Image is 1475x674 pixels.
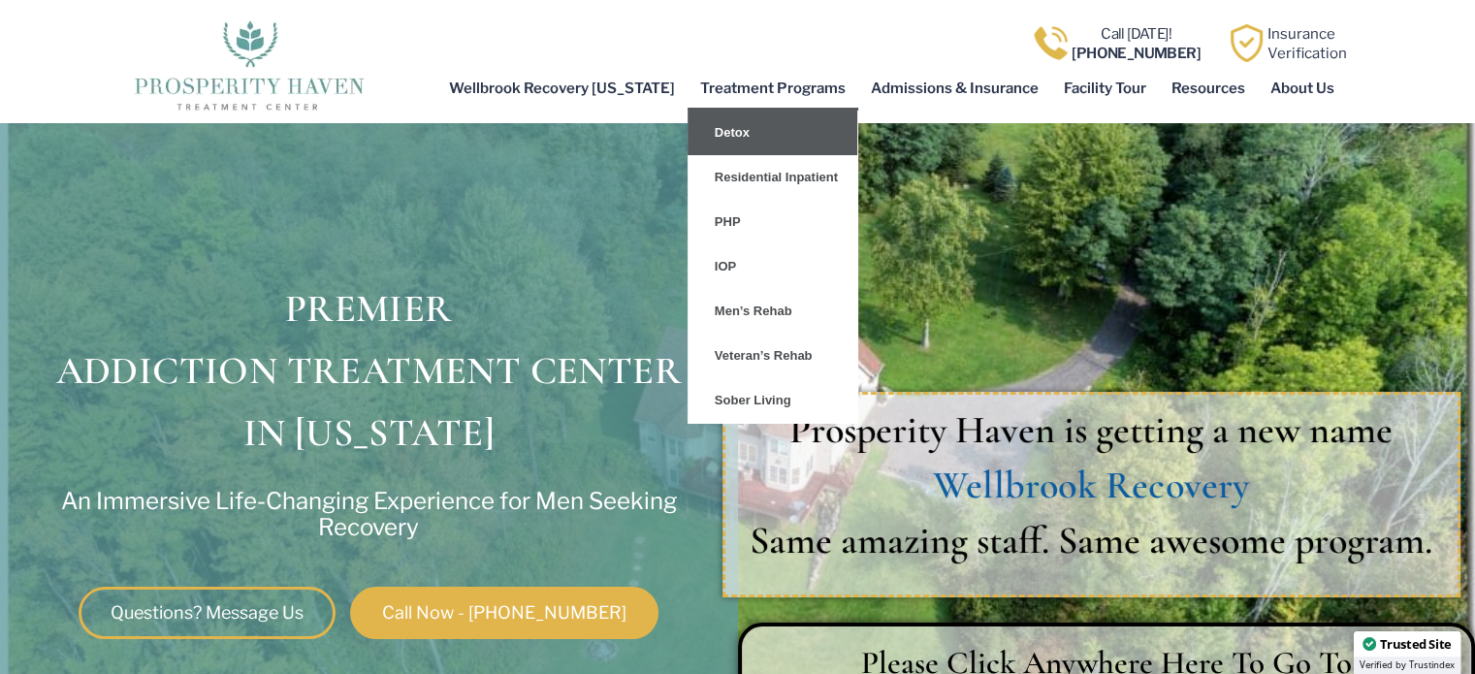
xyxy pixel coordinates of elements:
[688,111,857,155] a: Detox
[1072,25,1201,62] a: Call [DATE]![PHONE_NUMBER]
[688,334,857,378] a: Veteran’s Rehab
[688,111,857,423] ul: Treatment Programs
[750,517,1432,563] span: Same amazing staff. Same awesome program.
[858,66,1051,111] a: Admissions & Insurance
[1051,66,1159,111] a: Facility Tour
[688,378,857,423] a: Sober Living
[111,604,304,622] span: Questions? Message Us
[10,277,728,464] h1: PREMIER ADDICTION TREATMENT CENTER IN [US_STATE]
[128,16,369,112] img: The logo for Prosperity Haven Addiction Recovery Center.
[688,66,858,111] a: Treatment Programs
[725,402,1458,568] a: Prosperity Haven is getting a new name Wellbrook Recovery Same amazing staff. Same awesome program.
[1228,24,1266,62] img: Learn how Prosperity Haven, a verified substance abuse center can help you overcome your addiction
[688,289,857,334] a: Men’s Rehab
[24,489,714,540] p: An Immersive Life-Changing Experience for Men Seeking Recovery
[1032,24,1070,62] img: Call one of Prosperity Haven's dedicated counselors today so we can help you overcome addiction
[1072,45,1201,62] b: [PHONE_NUMBER]
[688,155,857,200] a: Residential Inpatient
[436,66,688,111] a: Wellbrook Recovery [US_STATE]
[1258,66,1347,111] a: About Us
[382,604,626,622] span: Call Now - [PHONE_NUMBER]
[1159,66,1258,111] a: Resources
[688,244,857,289] a: IOP
[1267,25,1347,62] a: InsuranceVerification
[350,587,658,639] a: Call Now - [PHONE_NUMBER]
[79,587,336,639] a: Questions? Message Us
[688,200,857,244] a: PHP
[789,406,1393,453] span: Prosperity Haven is getting a new name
